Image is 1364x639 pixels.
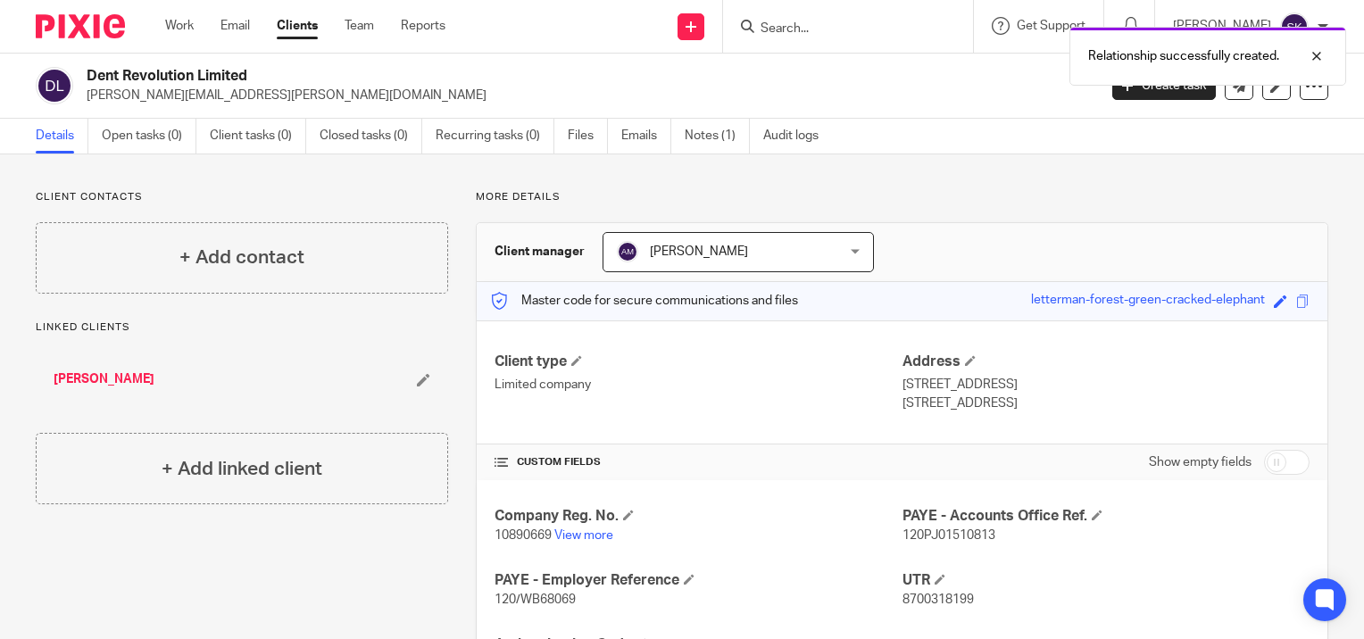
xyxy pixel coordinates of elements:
[1088,47,1279,65] p: Relationship successfully created.
[495,455,902,469] h4: CUSTOM FIELDS
[1280,12,1309,41] img: svg%3E
[490,292,798,310] p: Master code for secure communications and files
[179,244,304,271] h4: + Add contact
[436,119,554,154] a: Recurring tasks (0)
[495,376,902,394] p: Limited company
[902,394,1310,412] p: [STREET_ADDRESS]
[102,119,196,154] a: Open tasks (0)
[902,353,1310,371] h4: Address
[401,17,445,35] a: Reports
[1149,453,1252,471] label: Show empty fields
[902,507,1310,526] h4: PAYE - Accounts Office Ref.
[87,87,1085,104] p: [PERSON_NAME][EMAIL_ADDRESS][PERSON_NAME][DOMAIN_NAME]
[568,119,608,154] a: Files
[902,376,1310,394] p: [STREET_ADDRESS]
[495,243,585,261] h3: Client manager
[495,593,576,606] span: 120/WB68069
[36,190,448,204] p: Client contacts
[36,119,88,154] a: Details
[36,320,448,335] p: Linked clients
[495,571,902,590] h4: PAYE - Employer Reference
[36,14,125,38] img: Pixie
[162,455,322,483] h4: + Add linked client
[902,571,1310,590] h4: UTR
[902,593,974,606] span: 8700318199
[554,529,613,542] a: View more
[495,529,552,542] span: 10890669
[650,245,748,258] span: [PERSON_NAME]
[87,67,886,86] h2: Dent Revolution Limited
[36,67,73,104] img: svg%3E
[1112,71,1216,100] a: Create task
[621,119,671,154] a: Emails
[165,17,194,35] a: Work
[210,119,306,154] a: Client tasks (0)
[476,190,1328,204] p: More details
[685,119,750,154] a: Notes (1)
[617,241,638,262] img: svg%3E
[1031,291,1265,311] div: letterman-forest-green-cracked-elephant
[277,17,318,35] a: Clients
[902,529,995,542] span: 120PJ01510813
[54,370,154,388] a: [PERSON_NAME]
[345,17,374,35] a: Team
[495,353,902,371] h4: Client type
[320,119,422,154] a: Closed tasks (0)
[763,119,832,154] a: Audit logs
[220,17,250,35] a: Email
[495,507,902,526] h4: Company Reg. No.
